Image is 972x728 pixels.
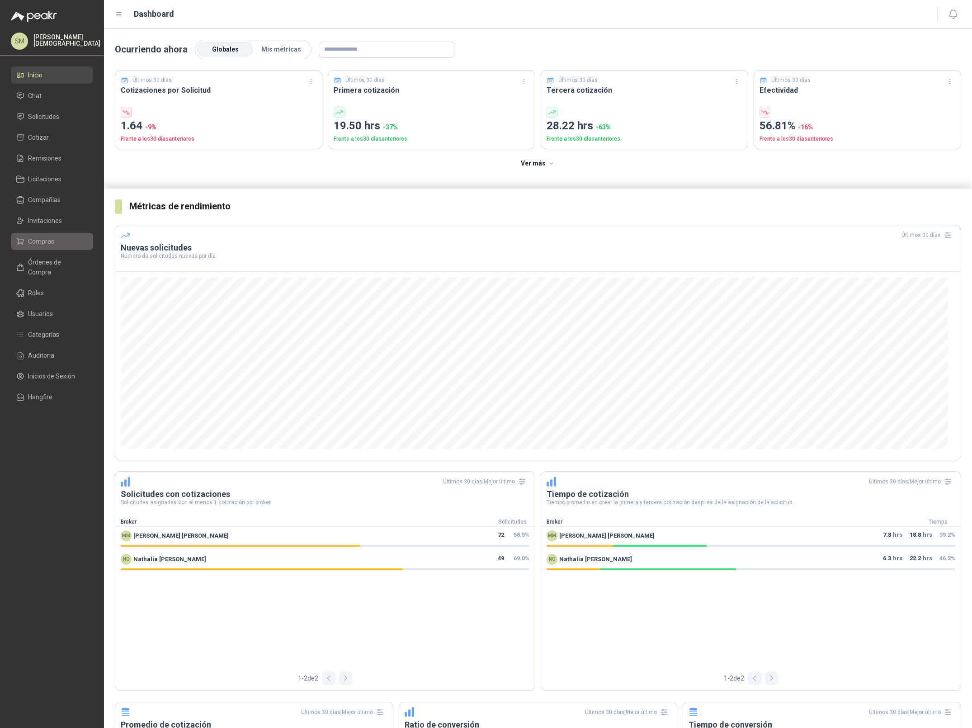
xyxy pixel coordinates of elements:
h3: Solicitudes con cotizaciones [121,489,529,500]
span: Mis métricas [261,46,301,53]
div: MM [547,530,557,541]
p: Número de solicitudes nuevas por día [121,253,955,259]
div: Últimos 30 días | Mejor último [869,705,955,719]
img: Logo peakr [11,11,57,22]
div: Solicitudes [490,518,535,526]
span: 22.2 [910,554,921,565]
span: 46.3 % [939,555,955,562]
span: 58.5 % [514,531,529,538]
div: Últimos 30 días [901,228,955,242]
a: Licitaciones [11,170,93,188]
h3: Métricas de rendimiento [129,199,961,213]
span: -37 % [383,123,398,131]
span: 49 [498,554,504,565]
p: Frente a los 30 días anteriores [547,135,742,143]
h3: Cotizaciones por Solicitud [121,85,316,96]
div: NO [547,554,557,565]
p: Últimos 30 días [345,76,385,85]
span: [PERSON_NAME] [PERSON_NAME] [559,531,655,540]
a: Cotizar [11,129,93,146]
p: Ocurriendo ahora [115,43,188,57]
span: Solicitudes [28,112,59,122]
span: Inicio [28,70,42,80]
a: Remisiones [11,150,93,167]
span: Licitaciones [28,174,61,184]
a: Solicitudes [11,108,93,125]
p: 19.50 hrs [334,118,529,135]
p: Solicitudes asignadas con al menos 1 cotización por broker [121,500,529,505]
p: 1.64 [121,118,316,135]
span: 6.3 [883,554,891,565]
span: 1 - 2 de 2 [298,673,318,683]
p: Frente a los 30 días anteriores [334,135,529,143]
span: 39.2 % [939,531,955,538]
div: Últimos 30 días | Mejor último [443,474,529,489]
span: -63 % [596,123,611,131]
div: Últimos 30 días | Mejor último [301,705,387,719]
span: Inicios de Sesión [28,371,75,381]
span: -16 % [798,123,813,131]
a: Roles [11,284,93,302]
a: Usuarios [11,305,93,322]
div: Últimos 30 días | Mejor último [869,474,955,489]
a: Compañías [11,191,93,208]
h3: Tercera cotización [547,85,742,96]
span: Compañías [28,195,61,205]
span: Chat [28,91,42,101]
h3: Efectividad [760,85,955,96]
span: Roles [28,288,44,298]
a: Hangfire [11,388,93,406]
span: 69.0 % [514,555,529,562]
div: Últimos 30 días | Mejor último [585,705,671,719]
span: Nathalia [PERSON_NAME] [133,555,206,564]
a: Auditoria [11,347,93,364]
p: 28.22 hrs [547,118,742,135]
span: [PERSON_NAME] [PERSON_NAME] [133,531,229,540]
span: 18.8 [910,530,921,541]
span: Cotizar [28,132,49,142]
h1: Dashboard [134,8,174,20]
a: Compras [11,233,93,250]
p: hrs [883,554,902,565]
span: Auditoria [28,350,54,360]
a: Órdenes de Compra [11,254,93,281]
h3: Tiempo de cotización [547,489,955,500]
div: Broker [541,518,915,526]
button: Ver más [516,155,561,173]
p: hrs [910,554,932,565]
span: 72 [498,530,504,541]
h3: Nuevas solicitudes [121,242,955,253]
p: Últimos 30 días [132,76,172,85]
div: Broker [115,518,490,526]
p: hrs [910,530,932,541]
span: Compras [28,236,54,246]
a: Chat [11,87,93,104]
p: Últimos 30 días [558,76,598,85]
a: Categorías [11,326,93,343]
span: Globales [212,46,239,53]
p: Últimos 30 días [771,76,811,85]
span: Usuarios [28,309,53,319]
div: MM [121,530,132,541]
span: Remisiones [28,153,61,163]
span: 7.8 [883,530,891,541]
span: Nathalia [PERSON_NAME] [559,555,632,564]
a: Inicios de Sesión [11,368,93,385]
span: Invitaciones [28,216,62,226]
p: Tiempo promedio en crear la primera y tercera cotización después de la asignación de la solicitud. [547,500,955,505]
p: Frente a los 30 días anteriores [760,135,955,143]
span: Hangfire [28,392,52,402]
a: Invitaciones [11,212,93,229]
span: 1 - 2 de 2 [724,673,744,683]
p: Frente a los 30 días anteriores [121,135,316,143]
div: Tiempo [915,518,961,526]
p: hrs [883,530,902,541]
p: 56.81% [760,118,955,135]
div: NO [121,554,132,565]
h3: Primera cotización [334,85,529,96]
span: Categorías [28,330,59,340]
a: Inicio [11,66,93,84]
div: SM [11,33,28,50]
span: -9 % [145,123,156,131]
span: Órdenes de Compra [28,257,85,277]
